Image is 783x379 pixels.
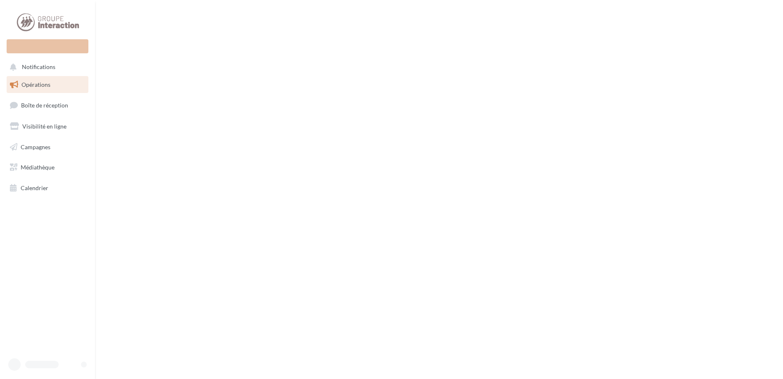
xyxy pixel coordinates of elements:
[22,123,66,130] span: Visibilité en ligne
[5,118,90,135] a: Visibilité en ligne
[22,64,55,71] span: Notifications
[5,179,90,197] a: Calendrier
[21,184,48,191] span: Calendrier
[21,102,68,109] span: Boîte de réception
[21,81,50,88] span: Opérations
[5,96,90,114] a: Boîte de réception
[21,143,50,150] span: Campagnes
[5,138,90,156] a: Campagnes
[5,159,90,176] a: Médiathèque
[5,76,90,93] a: Opérations
[7,39,88,53] div: Nouvelle campagne
[21,164,55,171] span: Médiathèque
